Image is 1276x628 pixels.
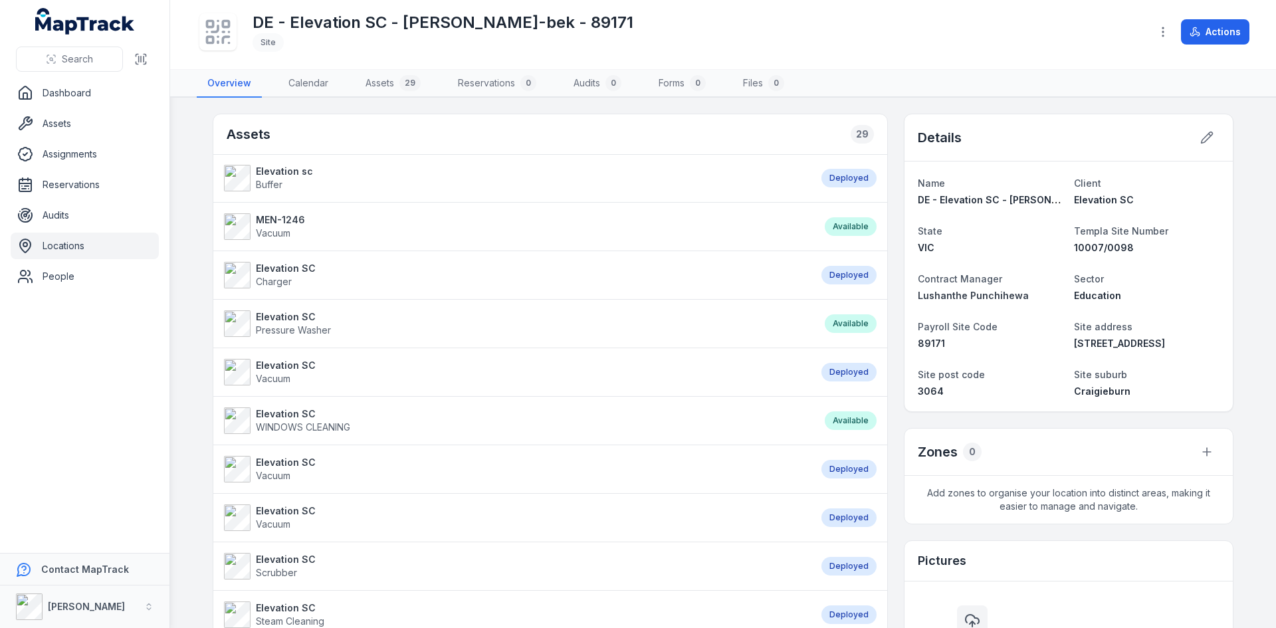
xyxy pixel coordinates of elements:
[256,359,316,372] strong: Elevation SC
[563,70,632,98] a: Audits0
[399,75,421,91] div: 29
[918,443,958,461] h2: Zones
[821,460,877,478] div: Deployed
[197,70,262,98] a: Overview
[224,310,811,337] a: Elevation SCPressure Washer
[256,262,316,275] strong: Elevation SC
[256,179,282,190] span: Buffer
[11,141,159,167] a: Assignments
[821,169,877,187] div: Deployed
[11,263,159,290] a: People
[690,75,706,91] div: 0
[918,321,998,332] span: Payroll Site Code
[1074,194,1134,205] span: Elevation SC
[278,70,339,98] a: Calendar
[904,476,1233,524] span: Add zones to organise your location into distinct areas, making it easier to manage and navigate.
[16,47,123,72] button: Search
[256,504,316,518] strong: Elevation SC
[825,314,877,333] div: Available
[1074,338,1165,349] span: [STREET_ADDRESS]
[256,456,316,469] strong: Elevation SC
[253,33,284,52] div: Site
[918,338,945,349] span: 89171
[821,557,877,576] div: Deployed
[1074,369,1127,380] span: Site suburb
[256,567,297,578] span: Scrubber
[224,456,808,482] a: Elevation SCVacuum
[821,363,877,381] div: Deployed
[918,385,944,397] span: 3064
[918,552,966,570] h3: Pictures
[256,213,305,227] strong: MEN-1246
[224,213,811,240] a: MEN-1246Vacuum
[224,165,808,191] a: Elevation scBuffer
[227,125,270,144] h2: Assets
[11,80,159,106] a: Dashboard
[256,407,350,421] strong: Elevation SC
[256,165,313,178] strong: Elevation sc
[1074,385,1130,397] span: Craigieburn
[253,12,633,33] h1: DE - Elevation SC - [PERSON_NAME]-bek - 89171
[821,266,877,284] div: Deployed
[11,110,159,137] a: Assets
[224,601,808,628] a: Elevation SCSteam Cleaning
[256,276,292,287] span: Charger
[256,470,290,481] span: Vacuum
[48,601,125,612] strong: [PERSON_NAME]
[918,289,1063,302] a: Lushanthe Punchihewa
[62,52,93,66] span: Search
[224,359,808,385] a: Elevation SCVacuum
[605,75,621,91] div: 0
[918,369,985,380] span: Site post code
[1074,177,1101,189] span: Client
[256,553,316,566] strong: Elevation SC
[256,421,350,433] span: WINDOWS CLEANING
[918,177,945,189] span: Name
[355,70,431,98] a: Assets29
[821,508,877,527] div: Deployed
[35,8,135,35] a: MapTrack
[224,504,808,531] a: Elevation SCVacuum
[1074,225,1168,237] span: Templa Site Number
[1074,242,1134,253] span: 10007/0098
[11,171,159,198] a: Reservations
[256,373,290,384] span: Vacuum
[1074,273,1104,284] span: Sector
[918,242,934,253] span: VIC
[648,70,716,98] a: Forms0
[41,564,129,575] strong: Contact MapTrack
[256,310,331,324] strong: Elevation SC
[256,227,290,239] span: Vacuum
[821,605,877,624] div: Deployed
[918,225,942,237] span: State
[1074,321,1132,332] span: Site address
[918,194,1146,205] span: DE - Elevation SC - [PERSON_NAME]-bek - 89171
[224,407,811,434] a: Elevation SCWINDOWS CLEANING
[918,128,962,147] h2: Details
[447,70,547,98] a: Reservations0
[825,411,877,430] div: Available
[1181,19,1249,45] button: Actions
[732,70,795,98] a: Files0
[1074,290,1121,301] span: Education
[256,615,324,627] span: Steam Cleaning
[256,518,290,530] span: Vacuum
[256,601,324,615] strong: Elevation SC
[11,202,159,229] a: Audits
[963,443,982,461] div: 0
[851,125,874,144] div: 29
[918,273,1002,284] span: Contract Manager
[825,217,877,236] div: Available
[520,75,536,91] div: 0
[224,553,808,579] a: Elevation SCScrubber
[224,262,808,288] a: Elevation SCCharger
[256,324,331,336] span: Pressure Washer
[11,233,159,259] a: Locations
[768,75,784,91] div: 0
